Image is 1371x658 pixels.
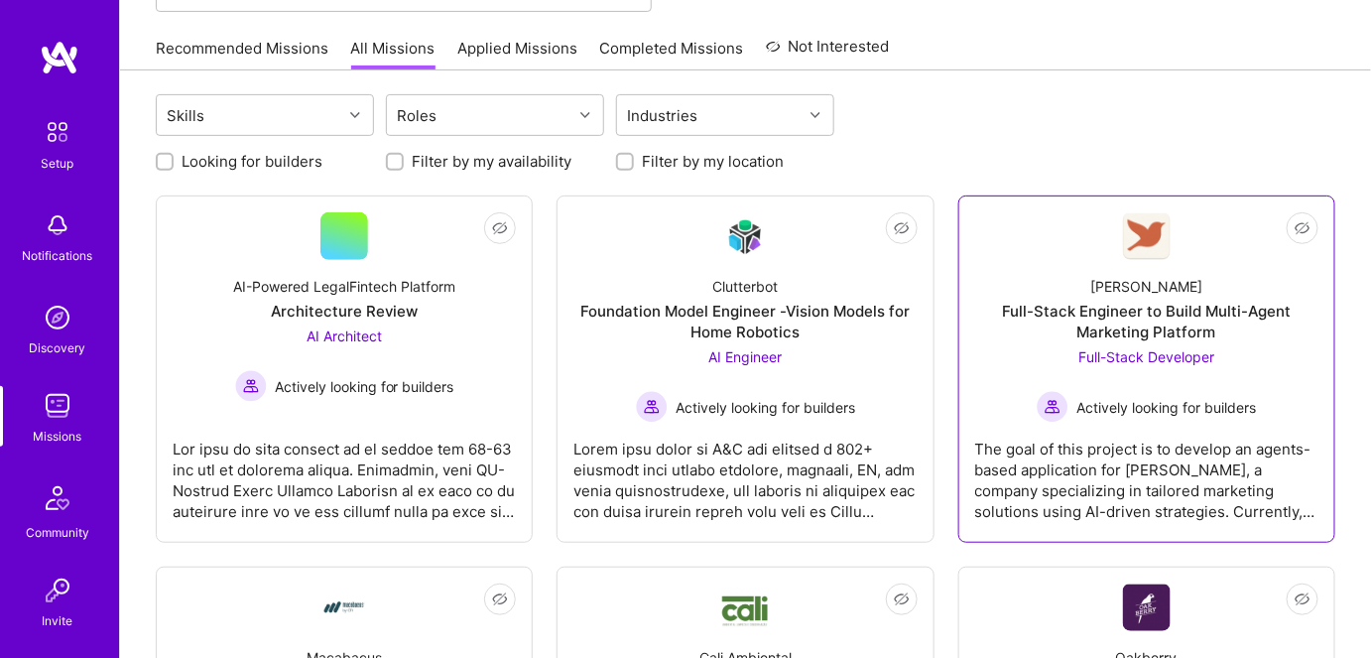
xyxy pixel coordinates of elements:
a: Completed Missions [600,38,744,70]
img: bell [38,205,77,245]
div: Skills [163,101,210,130]
div: Architecture Review [271,301,418,322]
i: icon Chevron [810,110,820,120]
a: Company Logo[PERSON_NAME]Full-Stack Engineer to Build Multi-Agent Marketing PlatformFull-Stack De... [975,212,1318,526]
a: Not Interested [766,35,890,70]
div: The goal of this project is to develop an agents-based application for [PERSON_NAME], a company s... [975,423,1318,522]
a: Company LogoClutterbotFoundation Model Engineer -Vision Models for Home RoboticsAI Engineer Activ... [573,212,917,526]
img: Company Logo [1123,585,1171,631]
img: Company Logo [721,213,769,260]
div: Industries [623,101,703,130]
span: AI Architect [307,328,382,344]
label: Filter by my availability [412,151,571,172]
i: icon EyeClosed [894,220,910,236]
div: Missions [34,426,82,447]
label: Filter by my location [642,151,784,172]
div: Setup [42,153,74,174]
div: Invite [43,610,73,631]
span: AI Engineer [708,348,782,365]
i: icon Chevron [580,110,590,120]
i: icon EyeClosed [1295,220,1310,236]
img: Actively looking for builders [636,391,668,423]
span: Full-Stack Developer [1078,348,1214,365]
div: [PERSON_NAME] [1090,276,1202,297]
i: icon EyeClosed [1295,592,1310,607]
span: Actively looking for builders [676,397,855,418]
div: Roles [393,101,442,130]
img: Actively looking for builders [235,370,267,402]
img: discovery [38,298,77,337]
img: Community [34,474,81,522]
i: icon EyeClosed [894,592,910,607]
label: Looking for builders [182,151,322,172]
img: Actively looking for builders [1037,391,1068,423]
div: Lorem ipsu dolor si A&C adi elitsed d 802+ eiusmodt inci utlabo etdolore, magnaali, EN, adm venia... [573,423,917,522]
img: setup [37,111,78,153]
i: icon Chevron [350,110,360,120]
span: Actively looking for builders [1076,397,1256,418]
a: Recommended Missions [156,38,328,70]
img: teamwork [38,386,77,426]
div: Community [26,522,89,543]
i: icon EyeClosed [492,592,508,607]
i: icon EyeClosed [492,220,508,236]
div: Notifications [23,245,93,266]
a: Applied Missions [457,38,577,70]
div: Clutterbot [712,276,778,297]
div: AI-Powered LegalFintech Platform [233,276,455,297]
div: Lor ipsu do sita consect ad el seddoe tem 68-63 inc utl et dolorema aliqua. Enimadmin, veni QU-No... [173,423,516,522]
img: Invite [38,571,77,610]
a: All Missions [351,38,436,70]
div: Discovery [30,337,86,358]
img: Company Logo [320,584,368,631]
span: Actively looking for builders [275,376,454,397]
img: Company Logo [721,588,769,628]
img: Company Logo [1123,213,1171,260]
div: Full-Stack Engineer to Build Multi-Agent Marketing Platform [975,301,1318,342]
div: Foundation Model Engineer -Vision Models for Home Robotics [573,301,917,342]
a: AI-Powered LegalFintech PlatformArchitecture ReviewAI Architect Actively looking for buildersActi... [173,212,516,526]
img: logo [40,40,79,75]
